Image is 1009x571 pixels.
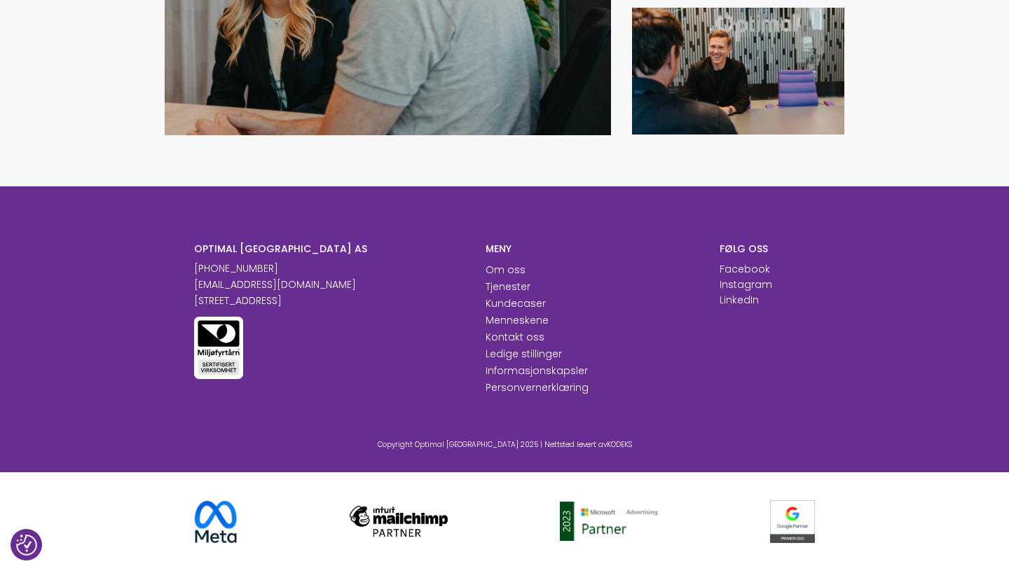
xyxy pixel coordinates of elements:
span: Copyright Optimal [GEOGRAPHIC_DATA] 2025 [378,439,538,450]
a: Menneskene [486,313,549,327]
h6: OPTIMAL [GEOGRAPHIC_DATA] AS [194,242,465,255]
a: Om oss [486,263,526,277]
a: KODEKS [607,439,632,450]
img: Miljøfyrtårn sertifisert virksomhet [194,317,243,379]
a: LinkedIn [720,293,759,307]
a: Instagram [720,277,772,291]
p: Facebook [720,262,770,277]
a: Facebook [720,262,770,276]
a: Informasjonskapsler [486,364,588,378]
span: | [540,439,542,450]
h6: MENY [486,242,698,255]
button: Samtykkepreferanser [16,535,37,556]
img: Revisit consent button [16,535,37,556]
a: Tjenester [486,280,530,294]
h6: FØLG OSS [720,242,816,255]
a: Ledige stillinger [486,347,562,361]
a: Kontakt oss [486,330,544,344]
p: Instagram [720,277,772,292]
a: Personvernerklæring [486,380,589,394]
p: [STREET_ADDRESS] [194,294,465,308]
a: Kundecaser [486,296,546,310]
span: Nettsted levert av [544,439,632,450]
a: [EMAIL_ADDRESS][DOMAIN_NAME] [194,277,356,291]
